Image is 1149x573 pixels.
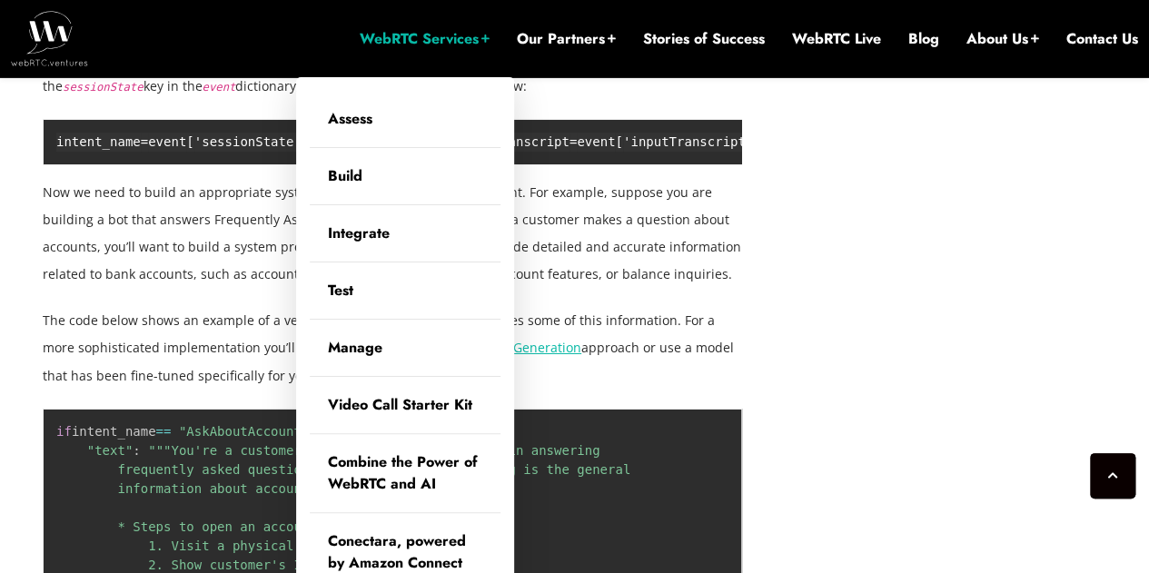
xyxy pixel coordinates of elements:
[623,134,753,149] span: 'inputTranscript'
[310,262,500,319] a: Test
[11,11,88,65] img: WebRTC.ventures
[43,307,742,389] p: The code below shows an example of a very basic system prompt that includes some of this informat...
[56,134,761,149] code: intent_name event input_transcript event
[643,29,765,49] a: Stories of Success
[179,424,317,439] span: "AskAboutAccounts"
[310,320,500,376] a: Manage
[360,29,490,49] a: WebRTC Services
[87,443,134,458] span: "text"
[310,205,500,262] a: Integrate
[56,424,72,439] span: if
[43,179,742,288] p: Now we need to build an appropriate system prompt for the recognized intent. For example, suppose...
[156,424,172,439] span: ==
[570,134,577,149] span: =
[310,434,500,512] a: Combine the Power of WebRTC and AI
[908,29,939,49] a: Blog
[792,29,881,49] a: WebRTC Live
[310,377,500,433] a: Video Call Starter Kit
[517,29,616,49] a: Our Partners
[1066,29,1138,49] a: Contact Us
[194,134,302,149] span: 'sessionState'
[141,134,148,149] span: =
[186,134,193,149] span: [
[133,443,140,458] span: :
[203,81,236,94] code: event
[310,91,500,147] a: Assess
[63,81,144,94] code: sessionState
[966,29,1039,49] a: About Us
[310,148,500,204] a: Build
[615,134,622,149] span: [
